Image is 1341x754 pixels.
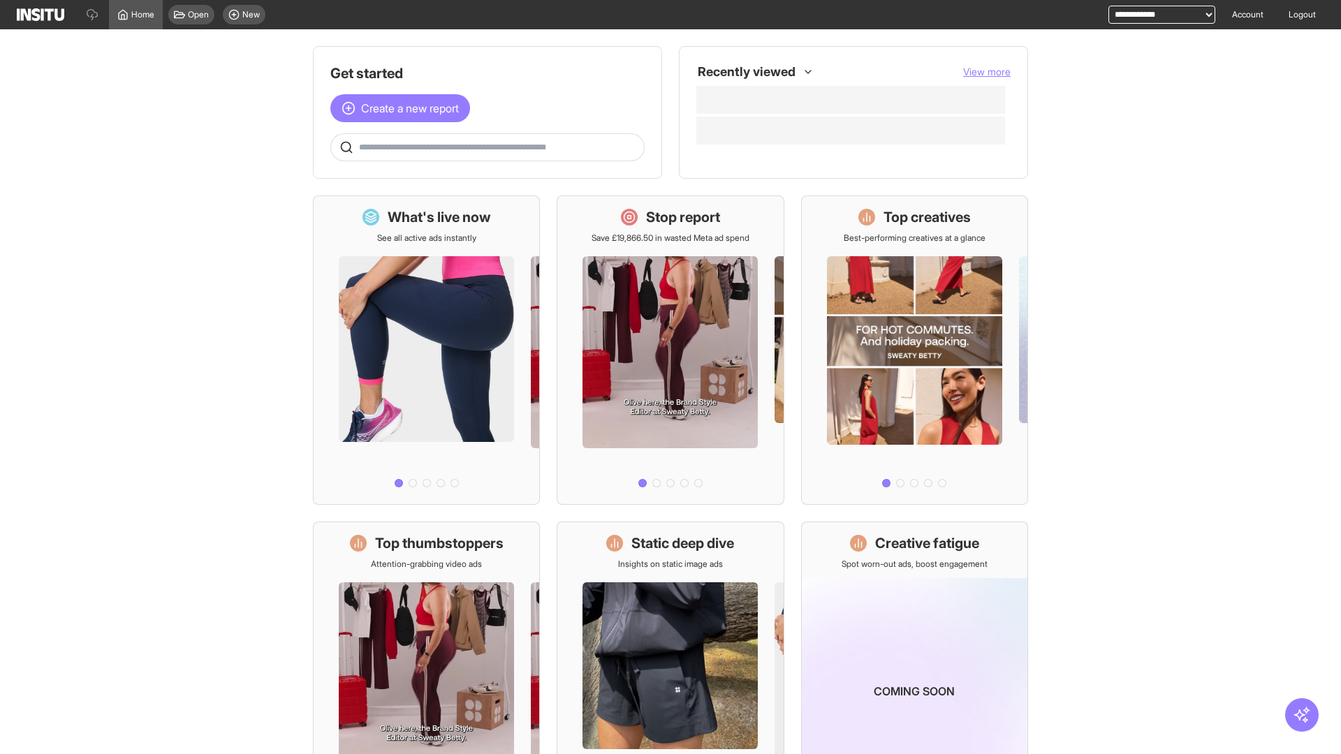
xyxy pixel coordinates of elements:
a: What's live nowSee all active ads instantly [313,195,540,505]
img: Logo [17,8,64,21]
p: Attention-grabbing video ads [371,559,482,570]
h1: Get started [330,64,645,83]
span: New [242,9,260,20]
h1: What's live now [388,207,491,227]
h1: Top creatives [884,207,971,227]
a: Stop reportSave £19,866.50 in wasted Meta ad spend [557,195,784,505]
p: Save £19,866.50 in wasted Meta ad spend [592,232,749,244]
a: Top creativesBest-performing creatives at a glance [801,195,1028,505]
p: Best-performing creatives at a glance [844,232,985,244]
span: Open [188,9,209,20]
span: View more [963,66,1011,77]
span: Home [131,9,154,20]
p: Insights on static image ads [618,559,723,570]
button: View more [963,65,1011,79]
h1: Top thumbstoppers [375,533,504,553]
p: See all active ads instantly [377,232,476,244]
h1: Static deep dive [631,533,734,553]
span: Create a new report [361,100,459,117]
h1: Stop report [646,207,720,227]
button: Create a new report [330,94,470,122]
